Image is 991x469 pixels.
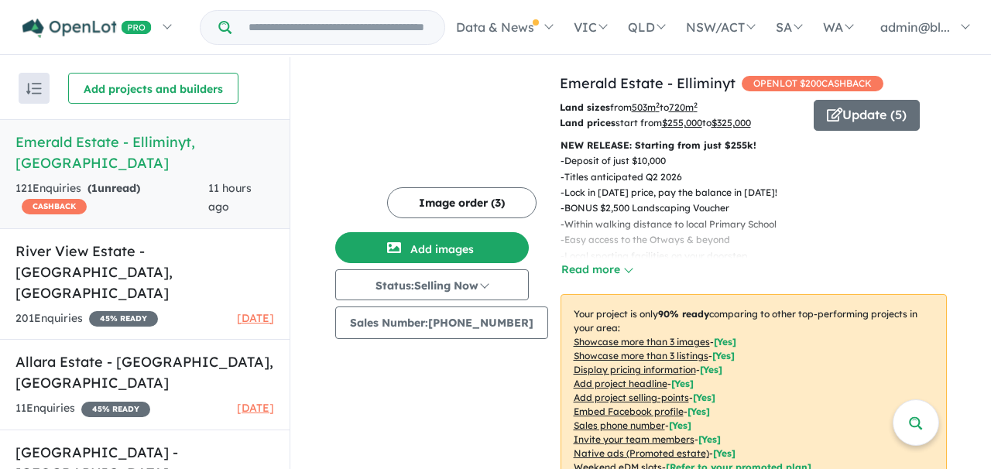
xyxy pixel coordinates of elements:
button: Sales Number:[PHONE_NUMBER] [335,306,548,339]
button: Update (5) [814,100,920,131]
span: [Yes] [713,447,736,459]
button: Image order (3) [387,187,537,218]
u: Display pricing information [574,364,696,375]
p: - Deposit of just $10,000 [561,153,859,169]
u: Embed Facebook profile [574,406,684,417]
u: $ 325,000 [712,117,751,128]
p: - Local sporting facilities on your doorstep [561,248,859,264]
span: admin@bl... [880,19,950,35]
span: [ Yes ] [693,392,715,403]
u: Add project selling-points [574,392,689,403]
p: start from [560,115,802,131]
span: OPENLOT $ 200 CASHBACK [742,76,883,91]
u: Sales phone number [574,419,665,431]
u: 503 m [632,101,660,113]
span: 1 [91,181,98,195]
h5: River View Estate - [GEOGRAPHIC_DATA] , [GEOGRAPHIC_DATA] [15,241,274,303]
button: Add projects and builders [68,73,238,104]
p: - Easy access to the Otways & beyond [561,232,859,248]
img: sort.svg [26,83,42,94]
button: Add images [335,232,529,263]
span: to [702,117,751,128]
span: [ Yes ] [688,406,710,417]
button: Status:Selling Now [335,269,529,300]
p: - Titles anticipated Q2 2026 [561,169,859,185]
u: Showcase more than 3 images [574,336,710,347]
span: CASHBACK [22,199,87,214]
p: - Within walking distance to local Primary School [561,217,859,232]
u: $ 255,000 [662,117,702,128]
strong: ( unread) [87,181,140,195]
span: [ Yes ] [714,336,736,347]
sup: 2 [656,101,660,109]
span: [ Yes ] [698,433,721,445]
u: Showcase more than 3 listings [574,350,708,361]
span: [ Yes ] [671,378,694,389]
h5: Emerald Estate - Elliminyt , [GEOGRAPHIC_DATA] [15,132,274,173]
span: [DATE] [237,401,274,415]
div: 201 Enquir ies [15,310,158,328]
u: Invite your team members [574,433,694,445]
span: [ Yes ] [712,350,735,361]
u: Add project headline [574,378,667,389]
button: Read more [561,261,633,279]
span: [ Yes ] [669,419,691,431]
b: Land prices [560,117,616,128]
p: - Lock in [DATE] price, pay the balance in [DATE]! [561,185,859,200]
span: [ Yes ] [700,364,722,375]
div: 11 Enquir ies [15,399,150,418]
b: 90 % ready [658,308,709,320]
p: from [560,100,802,115]
b: Land sizes [560,101,610,113]
sup: 2 [694,101,698,109]
span: 45 % READY [81,402,150,417]
a: Emerald Estate - Elliminyt [560,74,736,92]
span: to [660,101,698,113]
img: Openlot PRO Logo White [22,19,152,38]
span: 45 % READY [89,311,158,327]
span: 11 hours ago [208,181,252,214]
span: [DATE] [237,311,274,325]
h5: Allara Estate - [GEOGRAPHIC_DATA] , [GEOGRAPHIC_DATA] [15,351,274,393]
p: - BONUS $2,500 Landscaping Voucher [561,200,859,216]
u: 720 m [669,101,698,113]
p: NEW RELEASE: Starting from just $255k! [561,138,947,153]
u: Native ads (Promoted estate) [574,447,709,459]
div: 121 Enquir ies [15,180,208,217]
input: Try estate name, suburb, builder or developer [235,11,441,44]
